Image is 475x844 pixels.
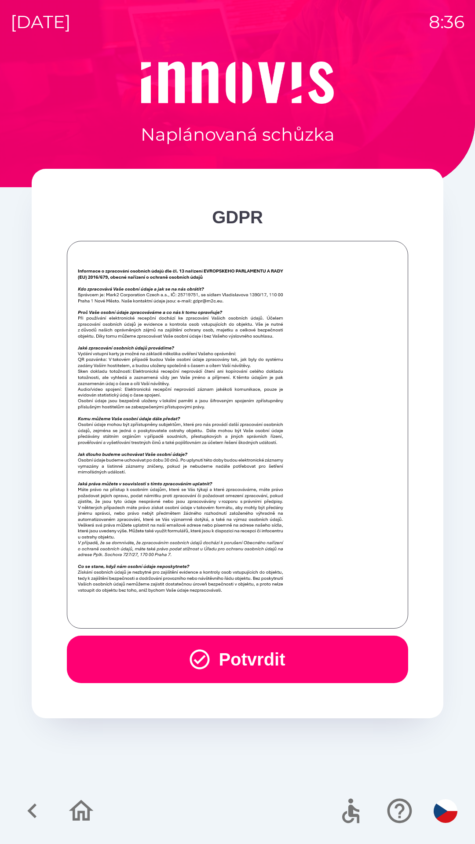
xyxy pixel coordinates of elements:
img: cs flag [434,799,457,823]
p: Naplánovaná schůzka [141,121,335,148]
div: GDPR [67,204,408,230]
img: Logo [32,62,443,104]
p: [DATE] [11,9,71,35]
button: Potvrdit [67,636,408,683]
p: 8:36 [429,9,464,35]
